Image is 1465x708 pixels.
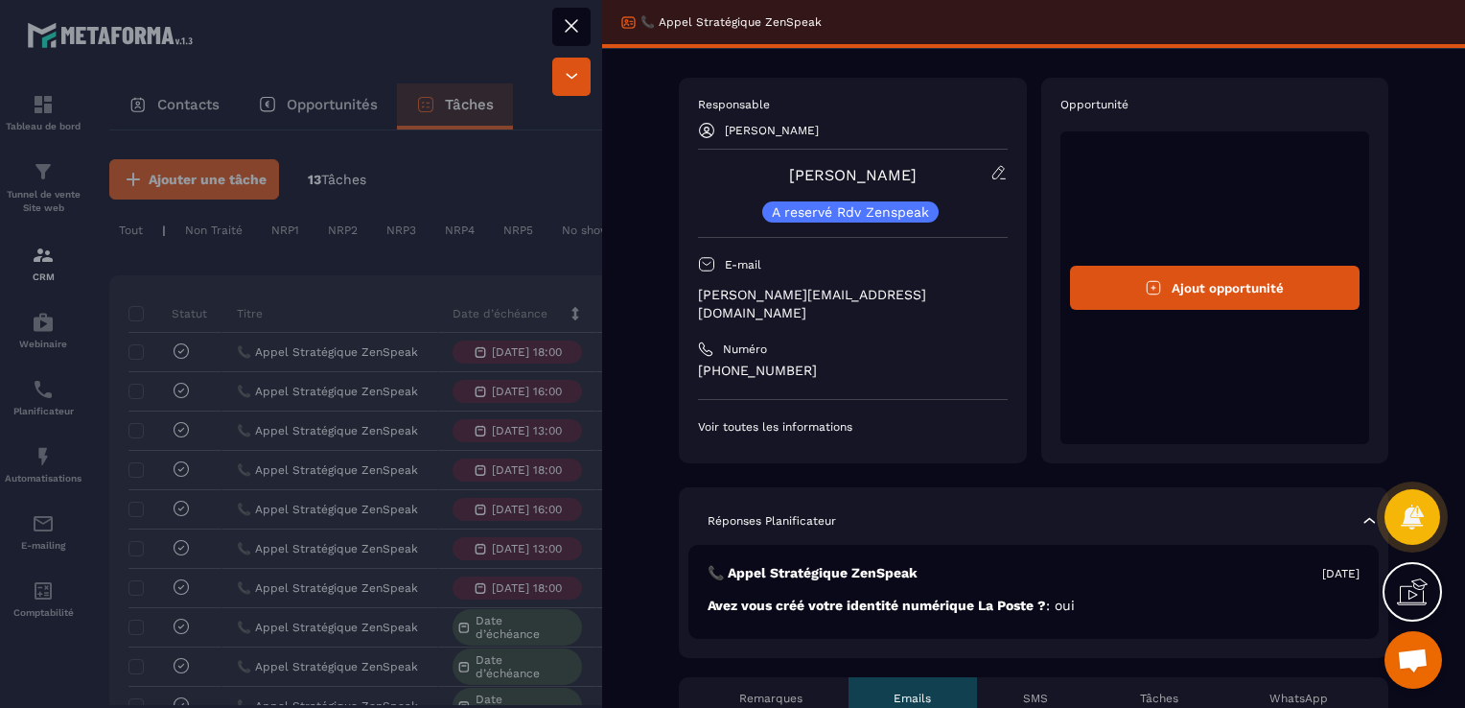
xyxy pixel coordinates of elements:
ringoverc2c-number-84e06f14122c: [PHONE_NUMBER] [698,363,817,378]
p: SMS [1023,691,1048,706]
p: Réponses Planificateur [708,513,836,529]
p: [PERSON_NAME][EMAIL_ADDRESS][DOMAIN_NAME] [698,286,1008,322]
p: Voir toutes les informations [698,419,1008,435]
p: E-mail [725,257,761,272]
p: Opportunité [1060,97,1370,112]
p: [PERSON_NAME] [725,124,819,137]
span: : oui [1046,598,1075,613]
p: 📞 Appel Stratégique ZenSpeak [640,14,822,30]
p: Avez vous créé votre identité numérique La Poste ? [708,597,1360,615]
p: [DATE] [1322,566,1360,581]
button: Ajout opportunité [1070,266,1360,310]
p: Emails [894,691,931,706]
p: 📞 Appel Stratégique ZenSpeak [708,564,918,582]
ringoverc2c-84e06f14122c: Call with Ringover [698,363,817,378]
div: Ouvrir le chat [1384,631,1442,689]
p: Numéro [723,342,767,357]
p: Responsable [698,97,1008,112]
p: A reservé Rdv Zenspeak [772,205,929,219]
p: Remarques [739,691,802,706]
a: [PERSON_NAME] [789,166,917,184]
p: WhatsApp [1269,691,1328,706]
p: Tâches [1140,691,1178,706]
